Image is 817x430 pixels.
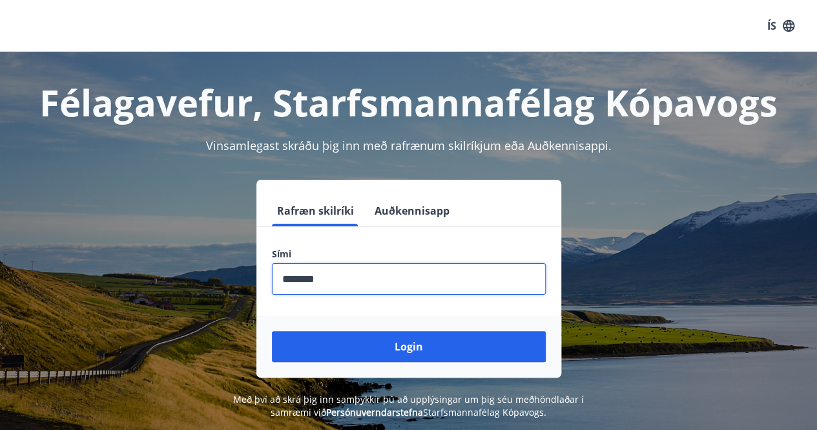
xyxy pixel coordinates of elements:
button: ÍS [760,14,801,38]
label: Sími [272,248,546,261]
button: Login [272,331,546,362]
a: Persónuverndarstefna [326,406,423,418]
h1: Félagavefur, Starfsmannafélag Kópavogs [16,78,801,127]
span: Með því að skrá þig inn samþykkir þú að upplýsingar um þig séu meðhöndlaðar í samræmi við Starfsm... [233,393,584,418]
button: Rafræn skilríki [272,195,359,226]
span: Vinsamlegast skráðu þig inn með rafrænum skilríkjum eða Auðkennisappi. [206,138,612,153]
button: Auðkennisapp [369,195,455,226]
